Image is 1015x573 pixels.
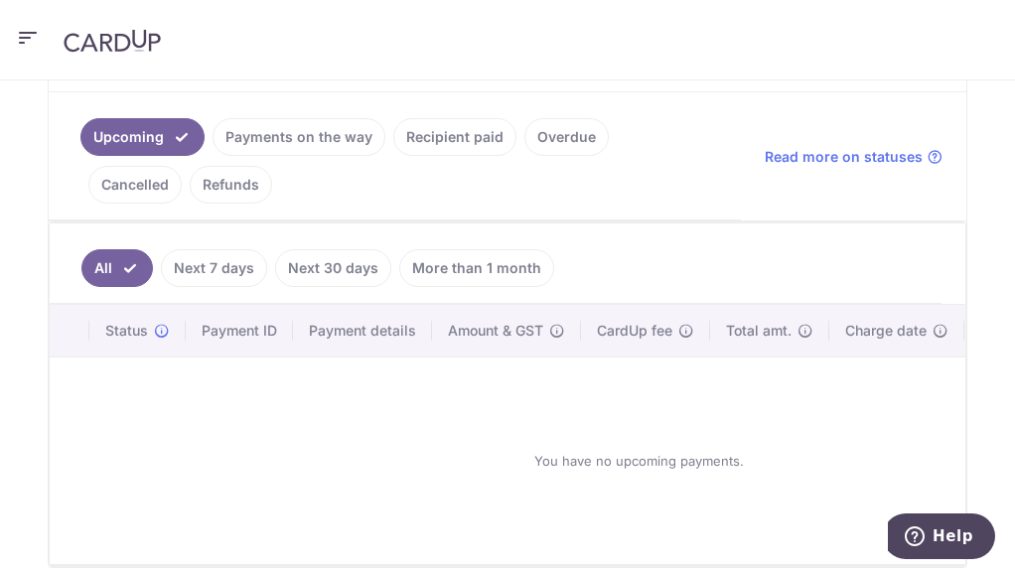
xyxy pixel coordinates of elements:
[448,321,543,341] span: Amount & GST
[88,166,182,204] a: Cancelled
[845,321,927,341] span: Charge date
[597,321,672,341] span: CardUp fee
[765,147,923,167] span: Read more on statuses
[399,249,554,287] a: More than 1 month
[524,118,609,156] a: Overdue
[765,147,942,167] a: Read more on statuses
[393,118,516,156] a: Recipient paid
[186,305,293,357] th: Payment ID
[275,249,391,287] a: Next 30 days
[726,321,792,341] span: Total amt.
[190,166,272,204] a: Refunds
[213,118,385,156] a: Payments on the way
[105,321,148,341] span: Status
[293,305,432,357] th: Payment details
[888,513,995,563] iframe: Opens a widget where you can find more information
[64,29,161,53] img: CardUp
[81,249,153,287] a: All
[80,118,205,156] a: Upcoming
[161,249,267,287] a: Next 7 days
